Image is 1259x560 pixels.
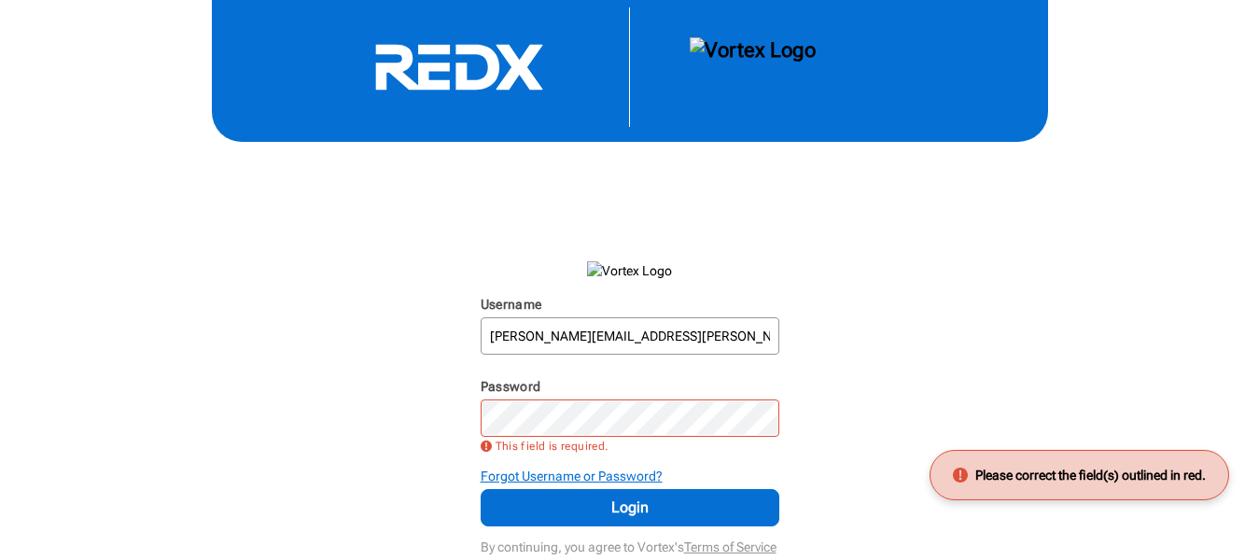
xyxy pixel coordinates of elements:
a: Terms of Service [684,539,776,554]
svg: RedX Logo [319,43,599,91]
span: This field is required. [496,441,609,452]
img: Vortex Logo [690,37,816,97]
label: Password [481,379,541,394]
span: Please correct the field(s) outlined in red. [975,466,1206,484]
div: Forgot Username or Password? [481,467,779,485]
span: Login [504,497,756,519]
button: Login [481,489,779,526]
img: Vortex Logo [587,261,672,280]
div: By continuing, you agree to Vortex's [481,530,779,556]
strong: Forgot Username or Password? [481,469,663,483]
label: Username [481,297,542,312]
